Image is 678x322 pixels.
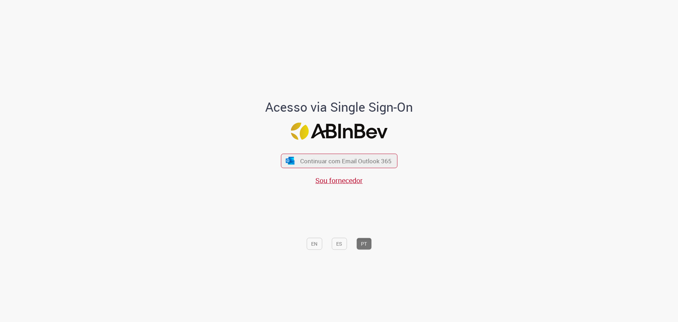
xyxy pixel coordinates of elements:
h1: Acesso via Single Sign-On [241,100,437,114]
button: PT [356,238,371,250]
img: Logo ABInBev [291,122,387,140]
button: EN [307,238,322,250]
img: ícone Azure/Microsoft 360 [285,157,295,164]
button: ES [332,238,347,250]
span: Continuar com Email Outlook 365 [300,157,392,165]
button: ícone Azure/Microsoft 360 Continuar com Email Outlook 365 [281,153,397,168]
a: Sou fornecedor [315,176,363,185]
